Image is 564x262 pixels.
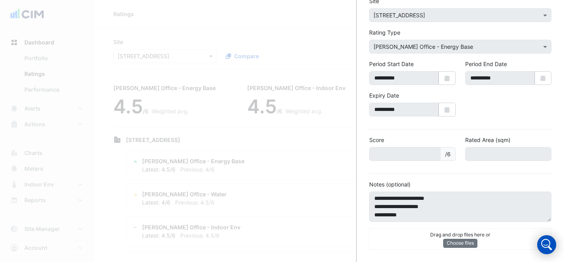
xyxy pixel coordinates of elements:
span: /6 [440,147,456,161]
label: Expiry Date [369,91,399,100]
label: Period Start Date [369,60,414,68]
label: Rated Area (sqm) [465,136,510,144]
button: Choose files [443,239,477,247]
div: Open Intercom Messenger [537,235,556,254]
label: Period End Date [465,60,507,68]
label: Rating Type [369,28,400,37]
small: Drag and drop files here or [430,232,490,238]
label: Notes (optional) [369,180,411,188]
label: Score [369,136,384,144]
